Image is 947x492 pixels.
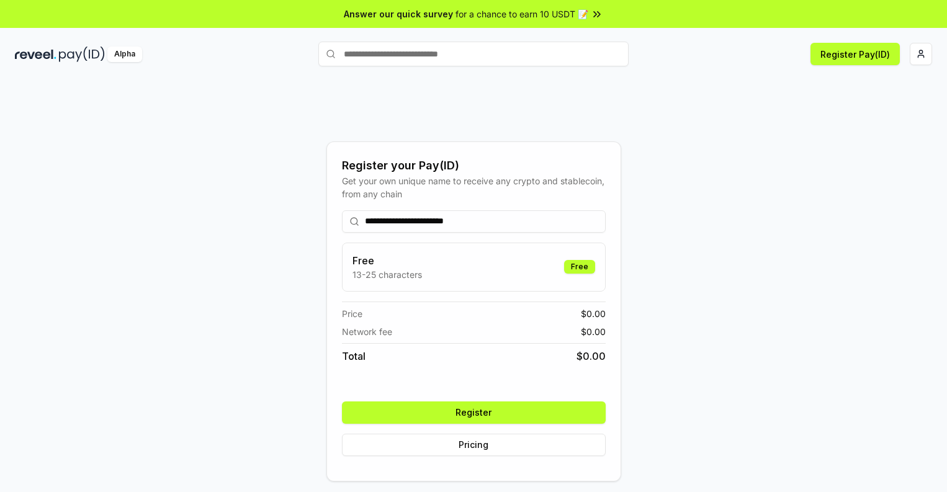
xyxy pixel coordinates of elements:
[564,260,595,274] div: Free
[456,7,588,20] span: for a chance to earn 10 USDT 📝
[810,43,900,65] button: Register Pay(ID)
[352,268,422,281] p: 13-25 characters
[581,325,606,338] span: $ 0.00
[342,174,606,200] div: Get your own unique name to receive any crypto and stablecoin, from any chain
[342,307,362,320] span: Price
[15,47,56,62] img: reveel_dark
[352,253,422,268] h3: Free
[344,7,453,20] span: Answer our quick survey
[342,401,606,424] button: Register
[342,157,606,174] div: Register your Pay(ID)
[577,349,606,364] span: $ 0.00
[59,47,105,62] img: pay_id
[342,349,366,364] span: Total
[342,325,392,338] span: Network fee
[107,47,142,62] div: Alpha
[581,307,606,320] span: $ 0.00
[342,434,606,456] button: Pricing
